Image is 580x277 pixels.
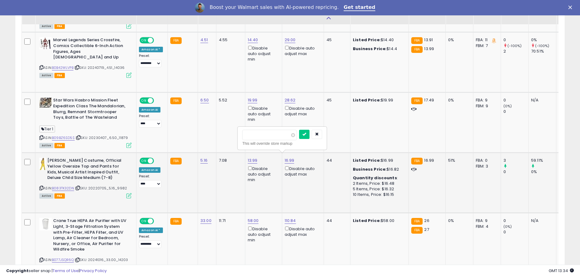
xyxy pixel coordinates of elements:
[39,193,53,199] span: All listings currently available for purchase on Amazon
[326,37,345,43] div: 45
[353,218,404,224] div: $58.00
[285,218,296,224] a: 110.84
[53,97,128,122] b: Star Wars Hasbro Mission Fleet Expedition Class The Mandalorian, Blurrg, Remnant Stormtrooper Toy...
[39,73,53,78] span: All listings currently available for purchase on Amazon
[76,135,128,140] span: | SKU: 20230407_6.50_11879
[411,37,423,44] small: FBA
[52,65,73,70] a: B0B42WLVPB
[153,158,163,164] span: OFF
[39,97,132,147] div: ASIN:
[200,37,208,43] a: 4.51
[75,257,128,262] span: | SKU: 20241016_33.00_14203
[424,157,434,163] span: 16.99
[153,38,163,43] span: OFF
[568,6,574,9] div: Close
[170,37,182,44] small: FBA
[476,43,496,49] div: FBM: 7
[285,37,296,43] a: 29.00
[476,97,496,103] div: FBA: 9
[74,65,124,70] span: | SKU: 20240719_4.51_14036
[411,46,423,53] small: FBA
[248,97,258,103] a: 19.99
[411,158,423,164] small: FBA
[54,143,65,148] span: FBA
[424,227,429,232] span: 27
[549,268,574,274] span: 2025-09-11 13:34 GMT
[476,224,496,229] div: FBM: 4
[200,157,208,164] a: 5.16
[139,47,163,52] div: Amazon AI *
[75,186,127,191] span: | SKU: 20220705_5.16_9982
[353,167,404,172] div: $16.82
[53,218,128,254] b: Crane True HEPA Air Purifier with UV Light, 3-Stage Filtration System with Pre-Filter, HEPA Filte...
[285,157,294,164] a: 16.99
[47,158,122,182] b: [PERSON_NAME] Costume, Official Yellow Oversize Top and Pants for Kids, Musical Artist Inspired O...
[503,109,528,114] div: 0
[285,105,319,117] div: Disable auto adjust max
[170,97,182,104] small: FBA
[424,46,434,52] span: 13.99
[285,165,319,177] div: Disable auto adjust max
[39,24,53,29] span: All listings currently available for purchase on Amazon
[219,218,240,224] div: 11.71
[200,218,211,224] a: 33.00
[200,97,209,103] a: 6.50
[353,157,381,163] b: Listed Price:
[531,49,556,54] div: 70.51%
[503,224,512,229] small: (0%)
[248,45,277,62] div: Disable auto adjust min
[353,186,404,192] div: 5 Items, Price: $16.32
[39,97,52,108] img: 51MAT9xV3qL._SL40_.jpg
[507,43,522,48] small: (-100%)
[80,268,107,274] a: Privacy Policy
[39,125,55,133] span: Tier 1
[140,158,148,164] span: ON
[52,257,74,263] a: B077JSQR6Q
[448,158,468,163] div: 51%
[353,46,404,52] div: $14.4
[353,97,404,103] div: $19.99
[139,114,163,128] div: Preset:
[6,268,29,274] strong: Copyright
[39,37,132,77] div: ASIN:
[326,158,345,163] div: 44
[424,97,434,103] span: 17.49
[353,46,387,52] b: Business Price:
[353,192,404,197] div: 10 Items, Price: $16.15
[448,218,468,224] div: 0%
[503,169,528,175] div: 0
[503,37,528,43] div: 0
[219,37,240,43] div: 4.55
[531,37,556,43] div: 0%
[353,158,404,163] div: $16.99
[139,54,163,68] div: Preset:
[54,73,65,78] span: FBA
[6,268,107,274] div: seller snap | |
[503,97,528,103] div: 0
[39,143,53,148] span: All listings currently available for purchase on Amazon
[210,4,339,10] div: Boost your Walmart sales with AI-powered repricing.
[503,49,528,54] div: 2
[353,37,404,43] div: $14.40
[424,37,433,43] span: 13.91
[448,97,468,103] div: 0%
[285,45,319,57] div: Disable auto adjust max
[531,218,551,224] div: N/A
[411,97,423,104] small: FBA
[285,97,296,103] a: 28.62
[39,37,52,49] img: 41406Qt8YML._SL40_.jpg
[353,175,397,181] b: Quantity discounts
[411,218,423,225] small: FBA
[248,165,277,183] div: Disable auto adjust min
[531,97,551,103] div: N/A
[353,37,381,43] b: Listed Price:
[353,218,381,224] b: Listed Price:
[140,98,148,103] span: ON
[531,169,556,175] div: 0%
[476,103,496,109] div: FBM: 9
[248,218,259,224] a: 58.00
[53,268,79,274] a: Terms of Use
[52,135,75,140] a: B09BZ6SD5S
[53,37,128,61] b: Marvel Legends Series Crossfire, Comics Collectible 6-Inch Action Figures, Ages [DEMOGRAPHIC_DATA...
[476,164,496,169] div: FBM: 3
